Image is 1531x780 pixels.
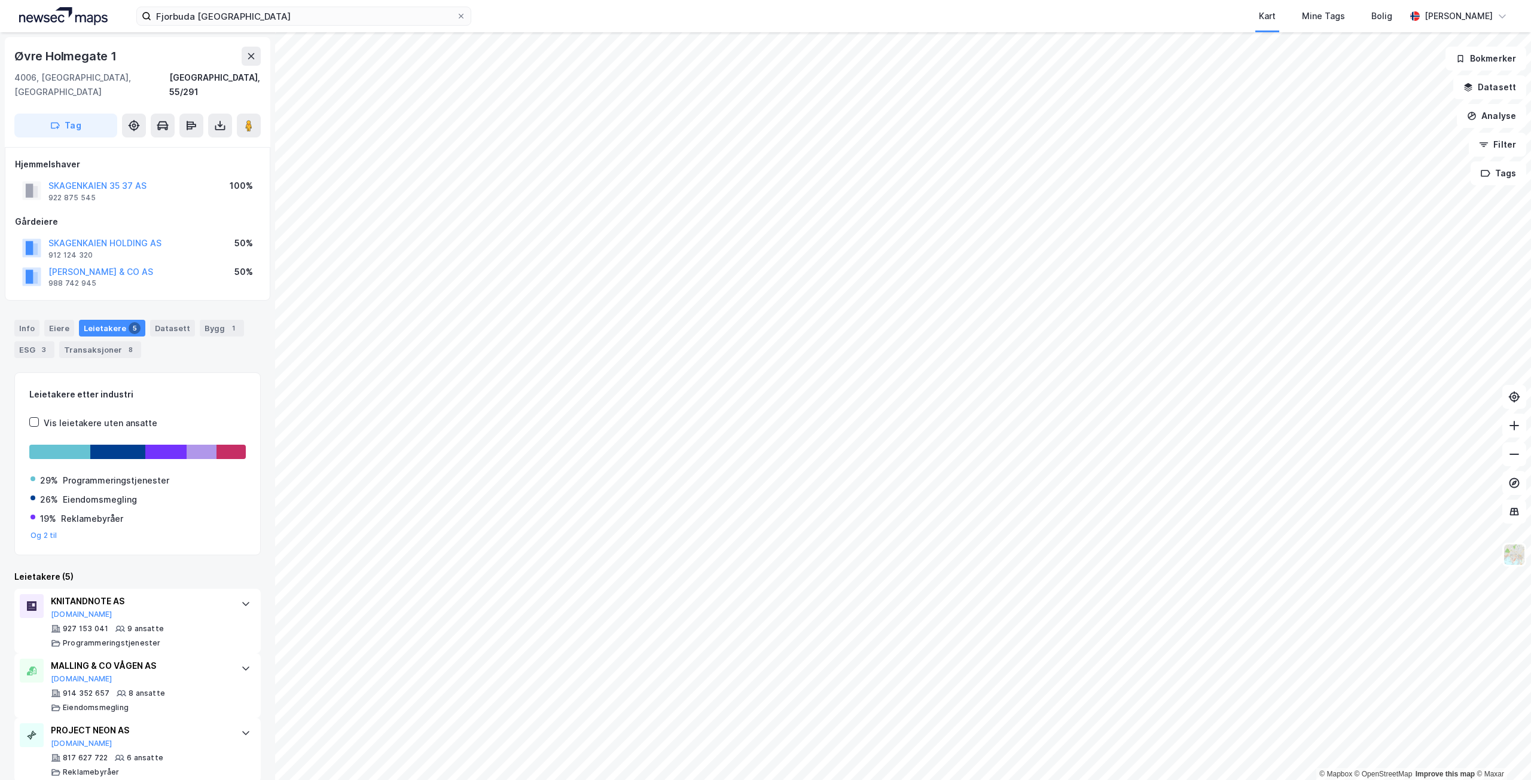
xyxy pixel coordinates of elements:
button: [DOMAIN_NAME] [51,739,112,748]
div: 29% [40,473,58,488]
div: 922 875 545 [48,193,96,203]
div: [PERSON_NAME] [1425,9,1493,23]
div: Eiere [44,320,74,337]
div: Leietakere etter industri [29,387,246,402]
button: Datasett [1453,75,1526,99]
button: [DOMAIN_NAME] [51,610,112,619]
div: 1 [227,322,239,334]
input: Søk på adresse, matrikkel, gårdeiere, leietakere eller personer [151,7,456,25]
a: Improve this map [1416,770,1475,778]
button: Tag [14,114,117,137]
div: 817 627 722 [63,753,108,763]
button: [DOMAIN_NAME] [51,674,112,684]
div: 19% [40,512,56,526]
button: Og 2 til [31,531,57,540]
div: Kontrollprogram for chat [1471,723,1531,780]
div: Reklamebyråer [61,512,123,526]
button: Filter [1469,133,1526,157]
div: Programmeringstjenester [63,638,161,648]
div: 100% [230,179,253,193]
div: 8 [124,344,136,356]
button: Analyse [1457,104,1526,128]
img: logo.a4113a55bc3d86da70a041830d287a7e.svg [19,7,108,25]
div: 988 742 945 [48,279,96,288]
div: MALLING & CO VÅGEN AS [51,659,229,673]
div: 26% [40,493,58,507]
div: Datasett [150,320,195,337]
div: Leietakere (5) [14,570,261,584]
a: Mapbox [1319,770,1352,778]
div: 927 153 041 [63,624,108,634]
div: Vis leietakere uten ansatte [44,416,157,430]
div: ESG [14,341,54,358]
div: 3 [38,344,50,356]
div: Transaksjoner [59,341,141,358]
div: 50% [234,265,253,279]
div: Eiendomsmegling [63,493,137,507]
div: 5 [129,322,141,334]
div: Bygg [200,320,244,337]
div: Eiendomsmegling [63,703,129,712]
div: 4006, [GEOGRAPHIC_DATA], [GEOGRAPHIC_DATA] [14,71,169,99]
div: Programmeringstjenester [63,473,169,488]
div: Reklamebyråer [63,767,120,777]
div: 8 ansatte [129,689,165,698]
div: KNITANDNOTE AS [51,594,229,608]
div: PROJECT NEON AS [51,723,229,738]
div: 914 352 657 [63,689,109,698]
div: [GEOGRAPHIC_DATA], 55/291 [169,71,261,99]
div: 6 ansatte [127,753,163,763]
div: Gårdeiere [15,215,260,229]
div: Leietakere [79,320,145,337]
div: Øvre Holmegate 1 [14,47,119,66]
button: Bokmerker [1445,47,1526,71]
img: Z [1503,543,1526,566]
div: 50% [234,236,253,250]
div: Info [14,320,39,337]
iframe: Chat Widget [1471,723,1531,780]
div: 9 ansatte [127,624,164,634]
div: 912 124 320 [48,250,93,260]
button: Tags [1471,161,1526,185]
div: Mine Tags [1302,9,1345,23]
div: Kart [1259,9,1276,23]
a: OpenStreetMap [1355,770,1413,778]
div: Hjemmelshaver [15,157,260,172]
div: Bolig [1371,9,1392,23]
